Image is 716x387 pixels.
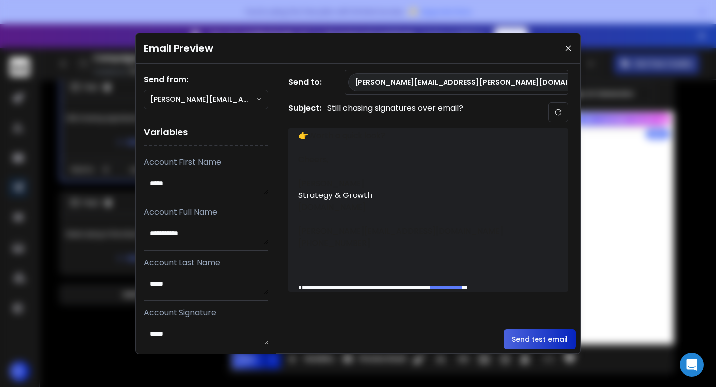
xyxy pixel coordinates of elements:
[144,206,268,218] p: Account Full Name
[298,178,364,189] span: [PERSON_NAME]
[308,130,385,141] a: Worth a quick look?
[150,95,256,104] p: [PERSON_NAME][EMAIL_ADDRESS][DOMAIN_NAME]
[288,76,328,88] h1: Send to:
[144,257,268,269] p: Account Last Name
[298,201,366,213] a: [DOMAIN_NAME]
[327,102,463,122] p: Still chasing signatures over email?
[298,190,547,201] div: Strategy & Growth
[144,156,268,168] p: Account First Name
[504,329,576,349] button: Send test email
[144,119,268,146] h1: Variables
[298,237,370,249] span: [PHONE_NUMBER]
[288,102,321,122] h1: Subject:
[298,130,308,141] span: 👉
[680,353,704,377] div: Open Intercom Messenger
[298,154,328,165] span: Cheers,
[298,225,503,237] a: [PERSON_NAME][EMAIL_ADDRESS][DOMAIN_NAME]
[144,74,268,86] h1: Send from:
[144,307,268,319] p: Account Signature
[355,77,601,87] p: [PERSON_NAME][EMAIL_ADDRESS][PERSON_NAME][DOMAIN_NAME]
[144,41,213,55] h1: Email Preview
